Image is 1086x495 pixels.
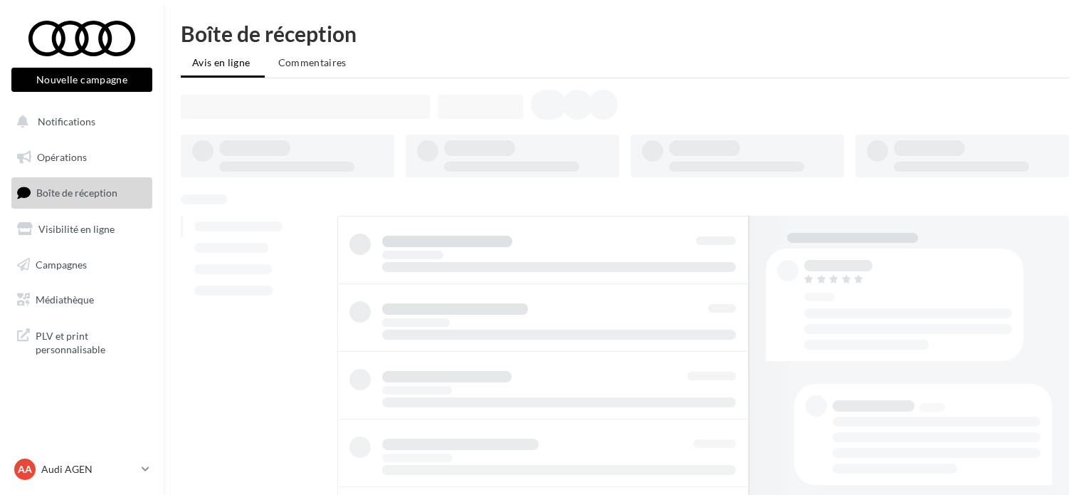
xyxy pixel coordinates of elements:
button: Nouvelle campagne [11,68,152,92]
a: Boîte de réception [9,177,155,208]
span: PLV et print personnalisable [36,326,147,357]
span: Campagnes [36,258,87,270]
a: AA Audi AGEN [11,456,152,483]
div: Boîte de réception [181,23,1069,44]
span: Commentaires [278,56,347,68]
a: Visibilité en ligne [9,214,155,244]
span: Boîte de réception [36,187,117,199]
span: Notifications [38,115,95,127]
a: PLV et print personnalisable [9,321,155,363]
p: Audi AGEN [41,462,136,476]
span: Opérations [37,151,87,163]
a: Opérations [9,142,155,172]
a: Campagnes [9,250,155,280]
span: AA [18,462,32,476]
span: Visibilité en ligne [38,223,115,235]
button: Notifications [9,107,149,137]
span: Médiathèque [36,293,94,306]
a: Médiathèque [9,285,155,315]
